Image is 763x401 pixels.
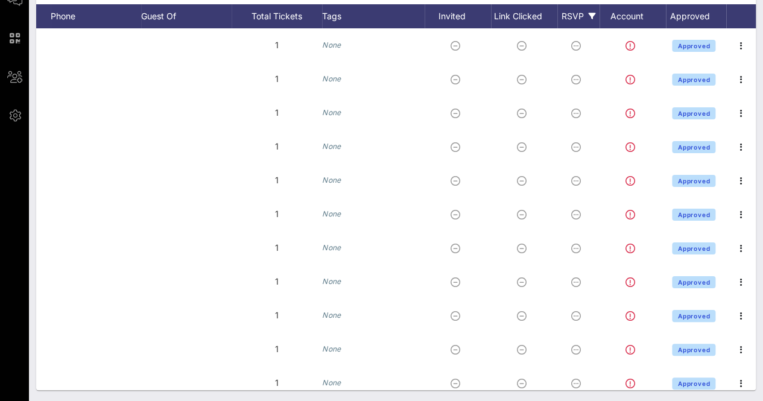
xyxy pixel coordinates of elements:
span: Approved [677,42,710,49]
button: Approved [672,377,716,390]
button: Approved [672,40,716,52]
span: Approved [677,76,710,83]
span: Approved [677,346,710,353]
i: None [322,175,341,185]
span: Approved [677,110,710,117]
div: Link Clicked [491,4,557,28]
span: Approved [677,177,710,185]
i: None [322,142,341,151]
span: Approved [677,380,710,387]
i: None [322,277,341,286]
div: 1 [232,332,322,366]
div: 1 [232,197,322,231]
button: Approved [672,107,716,119]
div: Account [600,4,666,28]
button: Approved [672,276,716,288]
button: Approved [672,74,716,86]
button: Approved [672,242,716,254]
button: Approved [672,310,716,322]
i: None [322,243,341,252]
div: Phone [51,4,141,28]
button: Approved [672,175,716,187]
span: Approved [677,312,710,320]
i: None [322,209,341,218]
i: None [322,74,341,83]
div: 1 [232,298,322,332]
div: 1 [232,366,322,400]
div: 1 [232,96,322,130]
i: None [322,311,341,320]
div: 1 [232,28,322,62]
div: 1 [232,265,322,298]
div: 1 [232,62,322,96]
div: Invited [425,4,491,28]
i: None [322,40,341,49]
i: None [322,108,341,117]
div: Guest Of [141,4,232,28]
div: 1 [232,163,322,197]
button: Approved [672,344,716,356]
div: RSVP [557,4,600,28]
div: Tags [322,4,425,28]
div: Approved [666,4,726,28]
button: Approved [672,209,716,221]
span: Approved [677,211,710,218]
button: Approved [672,141,716,153]
div: Total Tickets [232,4,322,28]
span: Approved [677,279,710,286]
div: 1 [232,231,322,265]
span: Approved [677,245,710,252]
div: 1 [232,130,322,163]
i: None [322,378,341,387]
i: None [322,344,341,353]
span: Approved [677,144,710,151]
